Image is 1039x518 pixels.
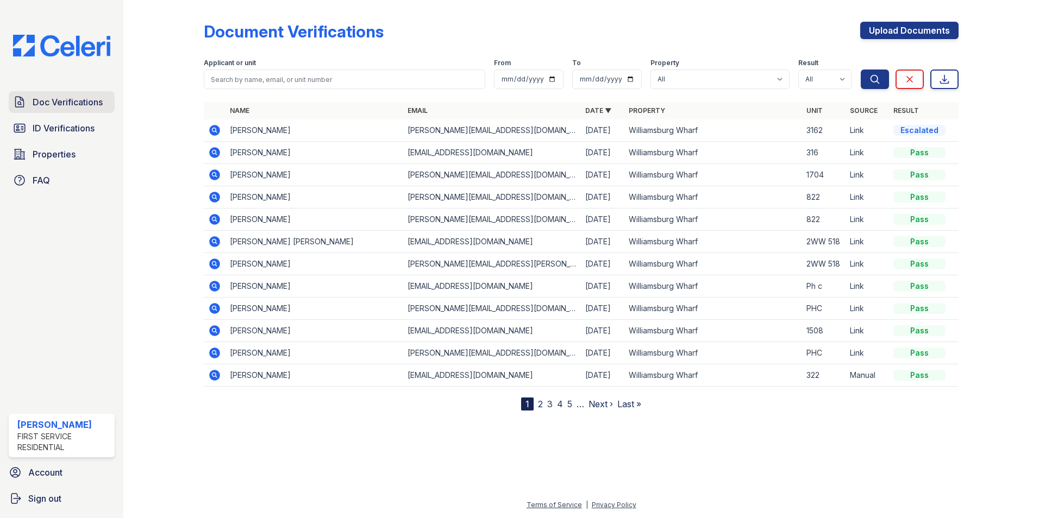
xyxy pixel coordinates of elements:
label: Property [650,59,679,67]
td: Williamsburg Wharf [624,164,802,186]
td: [PERSON_NAME][EMAIL_ADDRESS][DOMAIN_NAME] [403,186,581,209]
div: | [586,501,588,509]
td: [PERSON_NAME] [226,275,403,298]
td: [PERSON_NAME] [PERSON_NAME] [226,231,403,253]
span: ID Verifications [33,122,95,135]
td: [DATE] [581,186,624,209]
td: [PERSON_NAME] [226,164,403,186]
td: Manual [846,364,889,387]
img: CE_Logo_Blue-a8612792a0a2168367f1c8372b55b34899dd931a85d93a1a3d3e32e68fde9ad4.png [4,35,119,56]
div: Pass [893,147,946,158]
td: Williamsburg Wharf [624,142,802,164]
span: Doc Verifications [33,96,103,109]
div: Pass [893,281,946,292]
td: Link [846,320,889,342]
td: Williamsburg Wharf [624,320,802,342]
td: Link [846,119,889,142]
a: 2 [538,399,543,409]
td: [EMAIL_ADDRESS][DOMAIN_NAME] [403,142,581,164]
td: [EMAIL_ADDRESS][DOMAIN_NAME] [403,231,581,253]
td: 1508 [802,320,846,342]
div: Pass [893,258,946,269]
a: Last » [617,399,641,409]
a: Sign out [4,488,119,509]
td: PHC [802,342,846,364]
td: Williamsburg Wharf [624,275,802,298]
td: [PERSON_NAME] [226,320,403,342]
a: Terms of Service [527,501,582,509]
td: [DATE] [581,209,624,231]
td: Williamsburg Wharf [624,119,802,142]
td: [DATE] [581,119,624,142]
td: 822 [802,186,846,209]
div: Pass [893,236,946,247]
a: Email [408,106,428,115]
a: Unit [806,106,823,115]
td: 822 [802,209,846,231]
td: [DATE] [581,320,624,342]
a: Source [850,106,878,115]
td: [PERSON_NAME][EMAIL_ADDRESS][DOMAIN_NAME] [403,164,581,186]
a: 4 [557,399,563,409]
div: Pass [893,303,946,314]
td: [PERSON_NAME] [226,186,403,209]
td: [PERSON_NAME][EMAIL_ADDRESS][PERSON_NAME][DOMAIN_NAME] [403,253,581,275]
td: Williamsburg Wharf [624,298,802,320]
div: Pass [893,192,946,203]
a: 5 [567,399,572,409]
td: Williamsburg Wharf [624,209,802,231]
td: 3162 [802,119,846,142]
input: Search by name, email, or unit number [204,70,485,89]
td: 1704 [802,164,846,186]
td: Williamsburg Wharf [624,231,802,253]
div: Pass [893,169,946,180]
td: [EMAIL_ADDRESS][DOMAIN_NAME] [403,275,581,298]
td: [DATE] [581,342,624,364]
div: Pass [893,325,946,336]
td: [PERSON_NAME][EMAIL_ADDRESS][DOMAIN_NAME] [403,209,581,231]
td: [EMAIL_ADDRESS][DOMAIN_NAME] [403,364,581,387]
a: 3 [547,399,553,409]
span: Sign out [28,492,61,505]
a: Privacy Policy [592,501,636,509]
a: Name [230,106,249,115]
td: [PERSON_NAME] [226,209,403,231]
a: Date ▼ [585,106,611,115]
td: [DATE] [581,253,624,275]
td: Link [846,186,889,209]
span: Account [28,466,62,479]
td: PHC [802,298,846,320]
div: Pass [893,348,946,358]
td: [EMAIL_ADDRESS][DOMAIN_NAME] [403,320,581,342]
td: [PERSON_NAME] [226,298,403,320]
a: Account [4,462,119,483]
a: Result [893,106,919,115]
td: Link [846,164,889,186]
td: Williamsburg Wharf [624,342,802,364]
a: FAQ [9,169,115,191]
td: Williamsburg Wharf [624,364,802,387]
a: Upload Documents [860,22,959,39]
td: Link [846,275,889,298]
a: Properties [9,143,115,165]
td: [DATE] [581,164,624,186]
div: Document Verifications [204,22,384,41]
td: 316 [802,142,846,164]
td: [DATE] [581,298,624,320]
span: Properties [33,148,76,161]
div: 1 [521,397,534,410]
td: [DATE] [581,231,624,253]
div: Pass [893,370,946,381]
td: Link [846,298,889,320]
div: [PERSON_NAME] [17,418,110,431]
td: [DATE] [581,364,624,387]
td: Link [846,231,889,253]
td: [PERSON_NAME] [226,342,403,364]
td: [PERSON_NAME][EMAIL_ADDRESS][DOMAIN_NAME] [403,119,581,142]
a: Doc Verifications [9,91,115,113]
td: [PERSON_NAME] [226,253,403,275]
div: First Service Residential [17,431,110,453]
td: Link [846,142,889,164]
td: [PERSON_NAME][EMAIL_ADDRESS][DOMAIN_NAME] [403,298,581,320]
